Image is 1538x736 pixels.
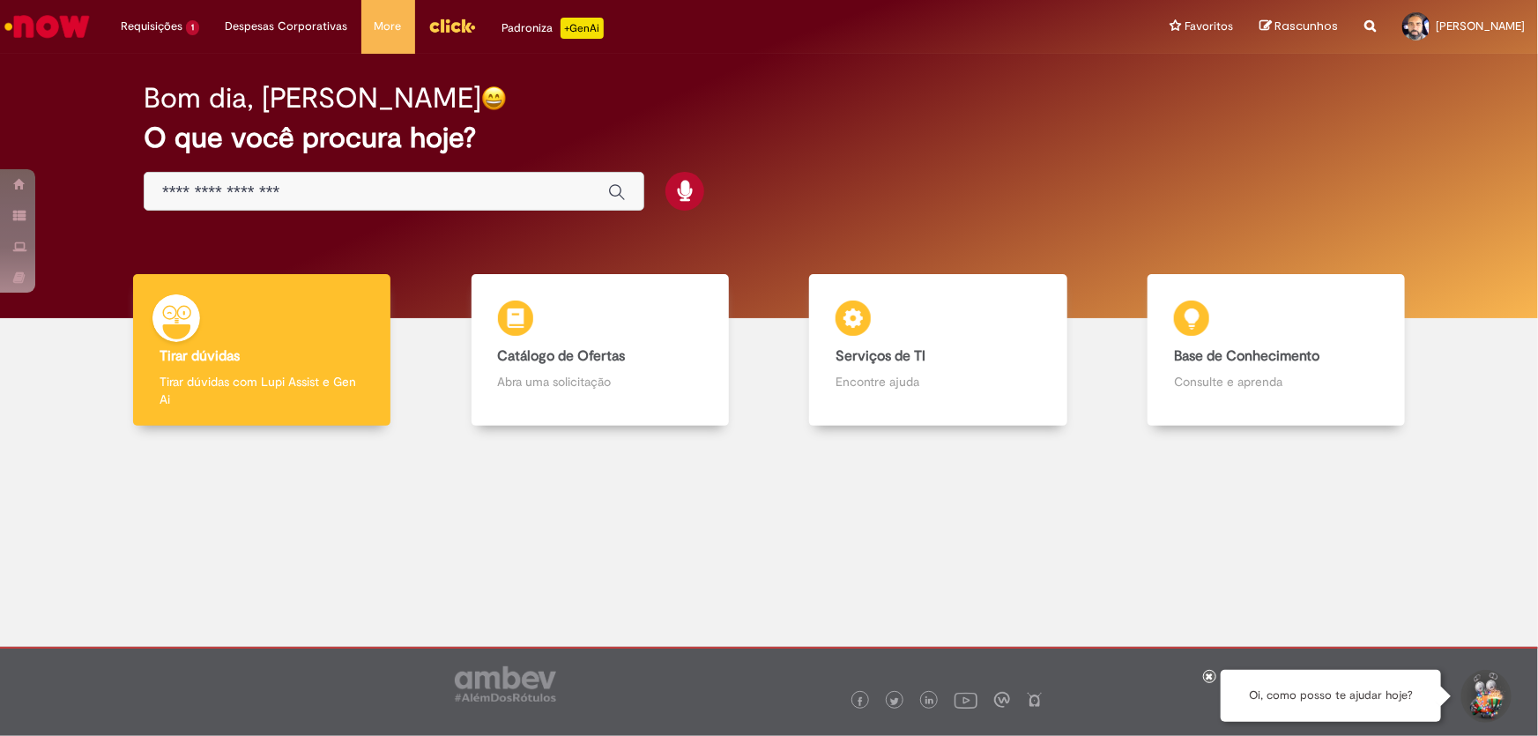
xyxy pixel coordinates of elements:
p: Encontre ajuda [836,373,1040,390]
a: Rascunhos [1259,19,1338,35]
img: logo_footer_youtube.png [955,688,977,711]
span: Requisições [121,18,182,35]
img: logo_footer_naosei.png [1027,692,1043,708]
b: Serviços de TI [836,347,925,365]
a: Tirar dúvidas Tirar dúvidas com Lupi Assist e Gen Ai [93,274,431,427]
a: Serviços de TI Encontre ajuda [769,274,1108,427]
b: Tirar dúvidas [160,347,240,365]
div: Padroniza [502,18,604,39]
span: Rascunhos [1274,18,1338,34]
span: [PERSON_NAME] [1436,19,1525,33]
span: 1 [186,20,199,35]
h2: O que você procura hoje? [144,123,1394,153]
span: Despesas Corporativas [226,18,348,35]
button: Iniciar Conversa de Suporte [1459,670,1512,723]
img: logo_footer_workplace.png [994,692,1010,708]
div: Oi, como posso te ajudar hoje? [1221,670,1441,722]
a: Catálogo de Ofertas Abra uma solicitação [431,274,769,427]
h2: Bom dia, [PERSON_NAME] [144,83,481,114]
p: Abra uma solicitação [498,373,702,390]
img: logo_footer_linkedin.png [925,696,934,707]
p: Consulte e aprenda [1174,373,1378,390]
p: Tirar dúvidas com Lupi Assist e Gen Ai [160,373,364,408]
img: logo_footer_twitter.png [890,697,899,706]
img: logo_footer_ambev_rotulo_gray.png [455,666,556,702]
a: Base de Conhecimento Consulte e aprenda [1107,274,1445,427]
img: happy-face.png [481,85,507,111]
img: logo_footer_facebook.png [856,697,865,706]
b: Catálogo de Ofertas [498,347,626,365]
img: ServiceNow [2,9,93,44]
p: +GenAi [561,18,604,39]
b: Base de Conhecimento [1174,347,1319,365]
img: click_logo_yellow_360x200.png [428,12,476,39]
span: Favoritos [1185,18,1233,35]
span: More [375,18,402,35]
